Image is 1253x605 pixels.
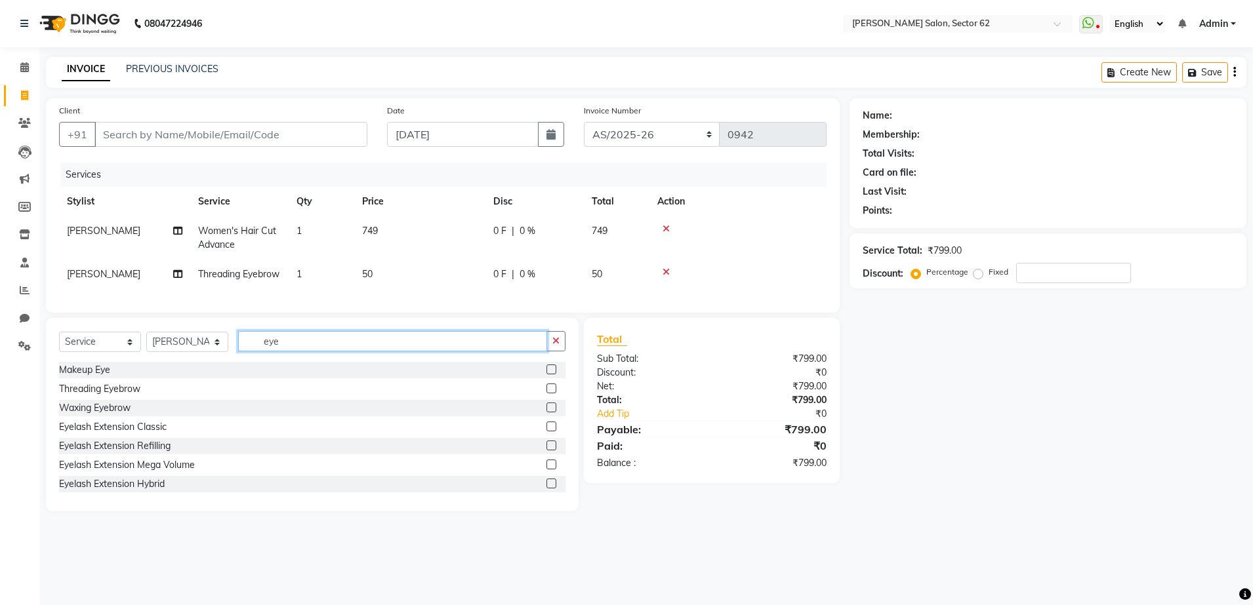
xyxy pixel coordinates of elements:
div: Balance : [587,456,712,470]
span: [PERSON_NAME] [67,225,140,237]
span: 50 [362,268,373,280]
span: 0 F [493,224,506,238]
span: 0 % [520,224,535,238]
div: Threading Eyebrow [59,382,140,396]
div: Name: [863,109,892,123]
span: 1 [297,225,302,237]
span: | [512,224,514,238]
div: Last Visit: [863,185,907,199]
input: Search or Scan [238,331,547,351]
b: 08047224946 [144,5,202,42]
input: Search by Name/Mobile/Email/Code [94,122,367,147]
div: Eyelash Extension Refilling [59,439,171,453]
span: Women's Hair Cut Advance [198,225,276,250]
button: +91 [59,122,96,147]
a: PREVIOUS INVOICES [126,63,218,75]
span: 1 [297,268,302,280]
span: Threading Eyebrow [198,268,279,280]
th: Service [190,187,289,216]
img: logo [33,5,123,42]
div: Makeup Eye [59,363,110,377]
span: 0 F [493,267,506,281]
a: INVOICE [62,58,110,81]
span: 749 [362,225,378,237]
div: ₹799.00 [712,380,836,393]
span: Admin [1199,17,1228,31]
div: ₹799.00 [712,393,836,407]
div: Waxing Eyebrow [59,401,131,415]
span: [PERSON_NAME] [67,268,140,280]
label: Fixed [989,266,1008,278]
div: ₹0 [733,407,836,421]
div: Net: [587,380,712,393]
span: 0 % [520,267,535,281]
th: Disc [485,187,584,216]
div: Points: [863,204,892,218]
div: Discount: [863,267,903,281]
div: ₹0 [712,366,836,380]
span: 50 [592,268,602,280]
div: Eyelash Extension Classic [59,420,167,434]
span: 749 [592,225,607,237]
span: Total [597,332,627,346]
div: Eyelash Extension Hybrid [59,477,165,491]
div: ₹0 [712,438,836,454]
div: Sub Total: [587,352,712,366]
div: ₹799.00 [712,456,836,470]
div: Membership: [863,128,920,142]
th: Total [584,187,649,216]
label: Invoice Number [584,105,641,117]
div: ₹799.00 [712,352,836,366]
span: | [512,267,514,281]
div: Service Total: [863,244,922,258]
div: Total Visits: [863,147,914,161]
div: Payable: [587,421,712,437]
a: Add Tip [587,407,733,421]
button: Save [1182,62,1228,83]
div: ₹799.00 [928,244,962,258]
div: Discount: [587,366,712,380]
div: Card on file: [863,166,916,180]
div: Total: [587,393,712,407]
th: Price [354,187,485,216]
label: Date [387,105,405,117]
div: Eyelash Extension Mega Volume [59,458,195,472]
label: Client [59,105,80,117]
div: Paid: [587,438,712,454]
div: ₹799.00 [712,421,836,437]
th: Stylist [59,187,190,216]
label: Percentage [926,266,968,278]
th: Qty [289,187,354,216]
th: Action [649,187,827,216]
div: Services [60,163,836,187]
button: Create New [1101,62,1177,83]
